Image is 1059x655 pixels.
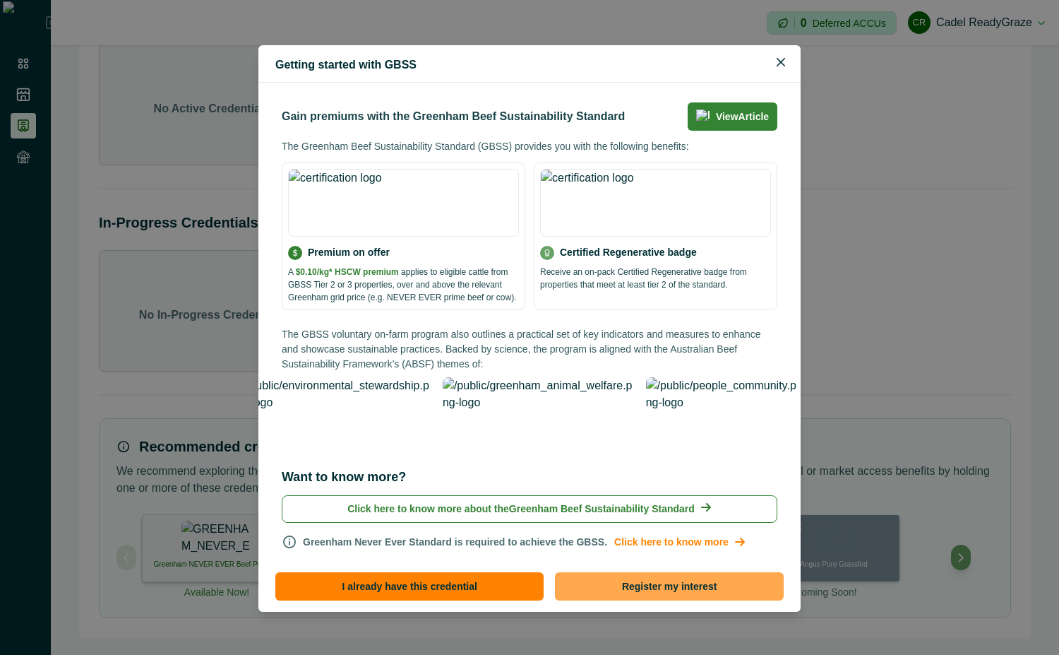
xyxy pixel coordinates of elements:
[646,377,801,456] img: /public/people_community.png-logo
[716,111,769,123] p: View Article
[688,102,777,131] a: light-bulb-iconViewArticle
[235,377,434,456] img: /public/environmental_stewardship.png-logo
[555,572,784,601] button: Register my interest
[308,245,390,260] p: Premium on offer
[282,327,777,372] p: The GBSS voluntary on-farm program also outlines a practical set of key indicators and measures t...
[288,169,519,237] img: certification logo
[770,51,792,73] button: Close
[282,495,777,523] button: Click here to know more about theGreenham Beef Sustainability Standard
[282,108,625,125] p: Gain premiums with the Greenham Beef Sustainability Standard
[347,502,695,517] p: Click here to know more about the Greenham Beef Sustainability Standard
[296,267,399,277] span: $0.10/kg* HSCW premium
[288,266,519,304] p: A applies to eligible cattle from GBSS Tier 2 or 3 properties, over and above the relevant Greenh...
[443,377,638,456] img: /public/greenham_animal_welfare.png-logo
[282,139,777,154] p: The Greenham Beef Sustainability Standard (GBSS) provides you with the following benefits:
[282,468,406,487] p: Want to know more?
[560,245,697,260] p: Certified Regenerative badge
[275,572,544,601] button: I already have this credential
[540,169,771,237] img: certification logo
[258,45,801,83] header: Getting started with GBSS
[540,266,771,291] p: Receive an on-pack Certified Regenerative badge from properties that meet at least tier 2 of the ...
[303,535,753,550] p: Greenham Never Ever Standard is required to achieve the GBSS.
[607,535,753,550] span: Click here to know more
[696,110,710,124] img: light-bulb-icon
